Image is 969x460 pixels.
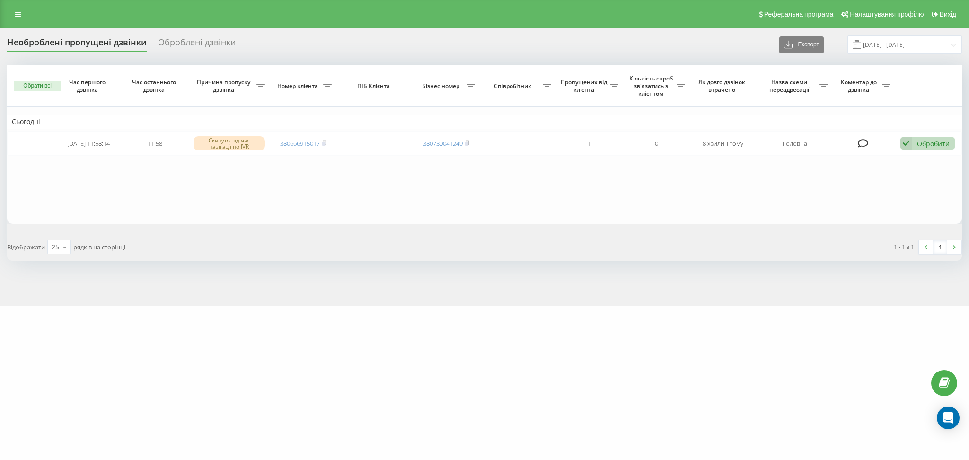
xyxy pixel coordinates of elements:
[129,79,181,93] span: Час останнього дзвінка
[628,75,677,97] span: Кількість спроб зв'язатись з клієнтом
[7,115,962,129] td: Сьогодні
[193,79,256,93] span: Причина пропуску дзвінка
[14,81,61,91] button: Обрати всі
[697,79,749,93] span: Як довго дзвінок втрачено
[917,139,950,148] div: Обробити
[62,79,114,93] span: Час першого дзвінка
[484,82,543,90] span: Співробітник
[850,10,924,18] span: Налаштування профілю
[690,131,757,156] td: 8 хвилин тому
[344,82,405,90] span: ПІБ Клієнта
[757,131,833,156] td: Головна
[52,242,59,252] div: 25
[7,243,45,251] span: Відображати
[764,10,834,18] span: Реферальна програма
[274,82,323,90] span: Номер клієнта
[937,407,960,429] div: Open Intercom Messenger
[158,37,236,52] div: Оброблені дзвінки
[280,139,320,148] a: 380666915017
[556,131,623,156] td: 1
[940,10,956,18] span: Вихід
[418,82,467,90] span: Бізнес номер
[623,131,690,156] td: 0
[73,243,125,251] span: рядків на сторінці
[122,131,188,156] td: 11:58
[761,79,819,93] span: Назва схеми переадресації
[933,240,947,254] a: 1
[561,79,609,93] span: Пропущених від клієнта
[7,37,147,52] div: Необроблені пропущені дзвінки
[55,131,122,156] td: [DATE] 11:58:14
[423,139,463,148] a: 380730041249
[894,242,914,251] div: 1 - 1 з 1
[779,36,824,53] button: Експорт
[837,79,881,93] span: Коментар до дзвінка
[194,136,265,150] div: Скинуто під час навігації по IVR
